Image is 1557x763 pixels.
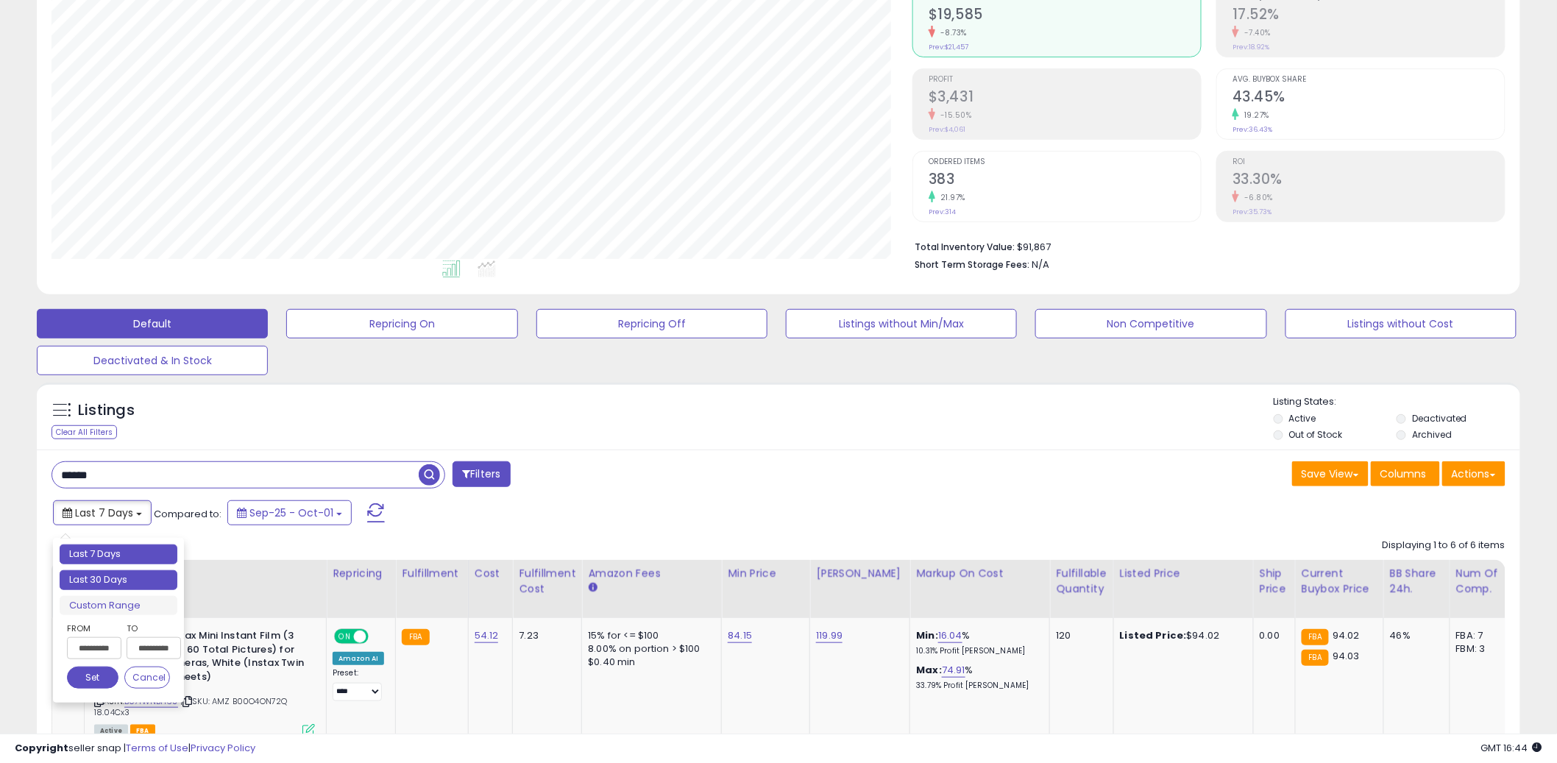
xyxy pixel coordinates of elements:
[1333,649,1360,663] span: 94.03
[1260,566,1289,597] div: Ship Price
[935,110,972,121] small: -15.50%
[935,192,965,203] small: 21.97%
[915,237,1494,255] li: $91,867
[127,621,170,636] label: To
[1292,461,1369,486] button: Save View
[402,566,461,581] div: Fulfillment
[1390,566,1444,597] div: BB Share 24h.
[916,628,938,642] b: Min:
[91,566,320,581] div: Title
[1289,412,1316,425] label: Active
[588,566,715,581] div: Amazon Fees
[916,629,1038,656] div: %
[910,560,1050,618] th: The percentage added to the cost of goods (COGS) that forms the calculator for Min & Max prices.
[929,125,965,134] small: Prev: $4,061
[333,652,384,665] div: Amazon AI
[938,628,962,643] a: 16.04
[1233,125,1272,134] small: Prev: 36.43%
[916,681,1038,691] p: 33.79% Profit [PERSON_NAME]
[916,566,1043,581] div: Markup on Cost
[935,27,967,38] small: -8.73%
[1274,395,1520,409] p: Listing States:
[588,581,597,595] small: Amazon Fees.
[929,158,1201,166] span: Ordered Items
[1456,642,1505,656] div: FBM: 3
[1390,629,1439,642] div: 46%
[929,88,1201,108] h2: $3,431
[52,425,117,439] div: Clear All Filters
[333,566,389,581] div: Repricing
[1442,461,1505,486] button: Actions
[1120,628,1187,642] b: Listed Price:
[816,628,843,643] a: 119.99
[929,171,1201,191] h2: 383
[75,505,133,520] span: Last 7 Days
[60,544,177,564] li: Last 7 Days
[402,629,429,645] small: FBA
[191,741,255,755] a: Privacy Policy
[929,6,1201,26] h2: $19,585
[1260,629,1284,642] div: 0.00
[728,566,804,581] div: Min Price
[915,241,1015,253] b: Total Inventory Value:
[1233,158,1505,166] span: ROI
[366,631,390,643] span: OFF
[1032,258,1049,272] span: N/A
[286,309,517,338] button: Repricing On
[1285,309,1517,338] button: Listings without Cost
[154,507,221,521] span: Compared to:
[1233,43,1269,52] small: Prev: 18.92%
[929,207,956,216] small: Prev: 314
[1371,461,1440,486] button: Columns
[916,664,1038,691] div: %
[249,505,333,520] span: Sep-25 - Oct-01
[728,628,752,643] a: 84.15
[124,667,170,689] button: Cancel
[1383,539,1505,553] div: Displaying 1 to 6 of 6 items
[929,76,1201,84] span: Profit
[1233,88,1505,108] h2: 43.45%
[78,400,135,421] h5: Listings
[1412,428,1452,441] label: Archived
[1239,192,1273,203] small: -6.80%
[1233,171,1505,191] h2: 33.30%
[929,43,968,52] small: Prev: $21,457
[1412,412,1467,425] label: Deactivated
[94,695,287,717] span: | SKU: AMZ B00O4ON72Q 18.04Cx3
[67,667,118,689] button: Set
[1120,629,1242,642] div: $94.02
[475,566,507,581] div: Cost
[336,631,354,643] span: ON
[1380,466,1427,481] span: Columns
[333,668,384,701] div: Preset:
[453,461,510,487] button: Filters
[37,346,268,375] button: Deactivated & In Stock
[1456,629,1505,642] div: FBA: 7
[816,566,904,581] div: [PERSON_NAME]
[227,500,352,525] button: Sep-25 - Oct-01
[1302,566,1377,597] div: Current Buybox Price
[1233,207,1272,216] small: Prev: 35.73%
[916,663,942,677] b: Max:
[15,741,68,755] strong: Copyright
[1289,428,1343,441] label: Out of Stock
[1056,629,1102,642] div: 120
[519,629,570,642] div: 7.23
[1239,110,1269,121] small: 19.27%
[915,258,1029,271] b: Short Term Storage Fees:
[1035,309,1266,338] button: Non Competitive
[475,628,499,643] a: 54.12
[1456,566,1510,597] div: Num of Comp.
[588,656,710,669] div: $0.40 min
[1233,6,1505,26] h2: 17.52%
[127,629,306,687] b: Fujifilm Instax Mini Instant Film (3 Twin Packs, 60 Total Pictures) for Instax Cameras, White (In...
[588,642,710,656] div: 8.00% on portion > $100
[1120,566,1247,581] div: Listed Price
[916,646,1038,656] p: 10.31% Profit [PERSON_NAME]
[53,500,152,525] button: Last 7 Days
[588,629,710,642] div: 15% for <= $100
[786,309,1017,338] button: Listings without Min/Max
[60,596,177,616] li: Custom Range
[1239,27,1271,38] small: -7.40%
[1481,741,1542,755] span: 2025-10-9 16:44 GMT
